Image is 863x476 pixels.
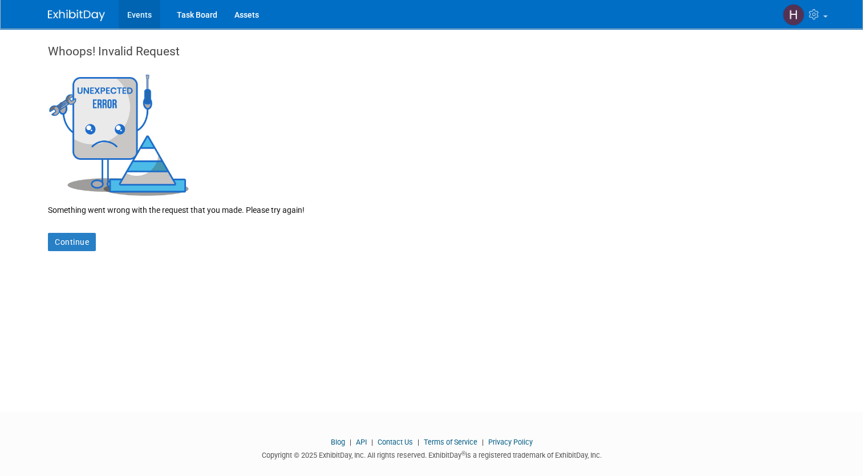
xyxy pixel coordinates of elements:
div: Something went wrong with the request that you made. Please try again! [48,196,815,216]
a: Terms of Service [424,438,477,446]
div: Whoops! Invalid Request [48,43,815,71]
a: Privacy Policy [488,438,533,446]
span: | [347,438,354,446]
span: | [479,438,487,446]
a: Contact Us [378,438,413,446]
img: ExhibitDay [48,10,105,21]
img: Invalid Request [48,71,191,196]
span: | [368,438,376,446]
sup: ® [461,450,465,457]
a: API [356,438,367,446]
span: | [415,438,422,446]
a: Blog [331,438,345,446]
img: Harry Pratt [783,4,804,26]
a: Continue [48,233,96,251]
